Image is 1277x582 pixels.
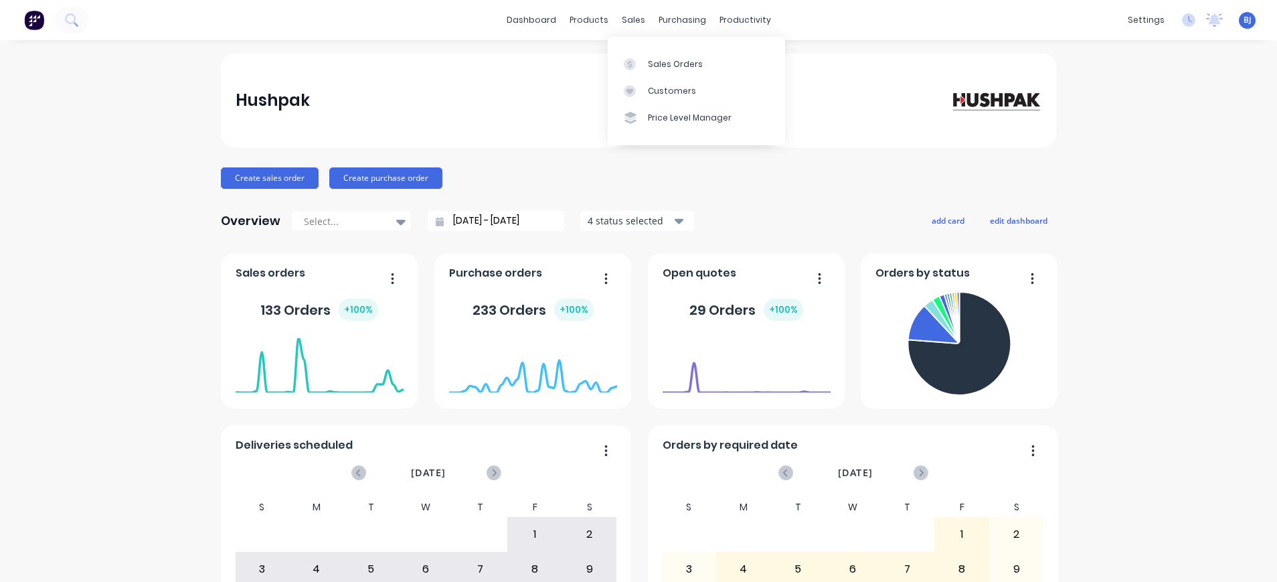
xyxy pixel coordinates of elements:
button: edit dashboard [981,212,1056,229]
span: [DATE] [411,465,446,480]
div: Hushpak [236,87,310,114]
div: 1 [935,518,989,551]
div: 1 [508,518,562,551]
span: Orders by status [875,265,970,281]
div: Sales Orders [648,58,703,70]
span: Sales orders [236,265,305,281]
div: products [563,10,615,30]
span: [DATE] [838,465,873,480]
span: Open quotes [663,265,736,281]
span: Purchase orders [449,265,542,281]
div: 233 Orders [473,299,594,321]
a: Price Level Manager [608,104,785,131]
div: + 100 % [764,299,803,321]
a: Sales Orders [608,50,785,77]
span: Deliveries scheduled [236,437,353,453]
div: 133 Orders [260,299,378,321]
div: 2 [563,518,616,551]
div: Price Level Manager [648,112,732,124]
div: T [344,498,399,517]
div: + 100 % [339,299,378,321]
div: 29 Orders [689,299,803,321]
button: Create purchase order [329,167,442,189]
span: BJ [1244,14,1252,26]
div: M [289,498,344,517]
img: Factory [24,10,44,30]
div: + 100 % [554,299,594,321]
div: 2 [990,518,1043,551]
div: S [562,498,617,517]
div: T [880,498,935,517]
a: Customers [608,78,785,104]
div: sales [615,10,652,30]
div: F [507,498,562,517]
div: T [771,498,826,517]
div: W [398,498,453,517]
div: purchasing [652,10,713,30]
div: S [662,498,717,517]
div: F [934,498,989,517]
img: Hushpak [948,88,1041,112]
div: W [825,498,880,517]
div: Customers [648,85,696,97]
div: settings [1121,10,1171,30]
div: M [716,498,771,517]
div: S [989,498,1044,517]
div: S [235,498,290,517]
div: productivity [713,10,778,30]
div: Overview [221,208,280,234]
button: add card [923,212,973,229]
a: dashboard [500,10,563,30]
div: 4 status selected [588,214,672,228]
button: Create sales order [221,167,319,189]
button: 4 status selected [580,211,694,231]
div: T [453,498,508,517]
